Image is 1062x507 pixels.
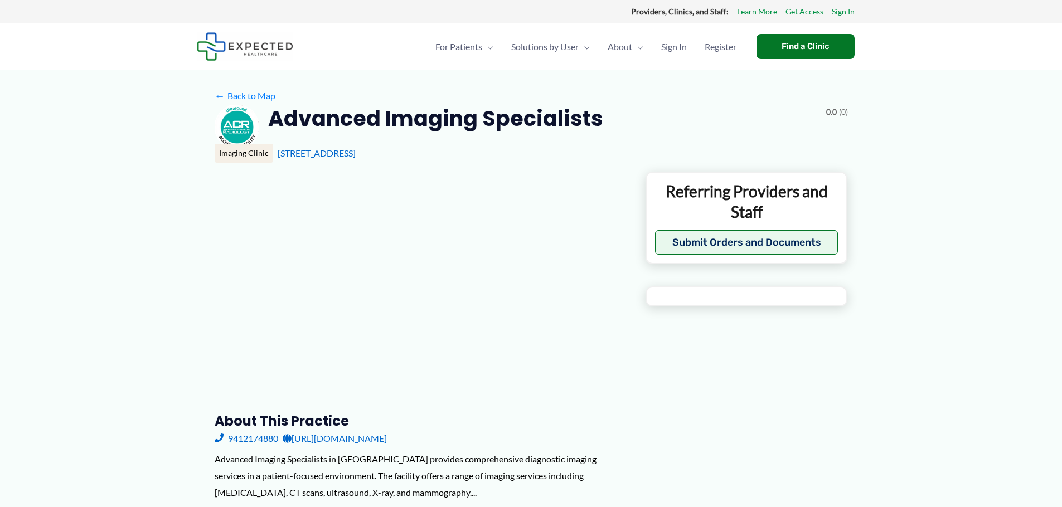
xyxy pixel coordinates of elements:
[283,430,387,447] a: [URL][DOMAIN_NAME]
[757,34,855,59] a: Find a Clinic
[632,27,643,66] span: Menu Toggle
[655,230,838,255] button: Submit Orders and Documents
[631,7,729,16] strong: Providers, Clinics, and Staff:
[482,27,493,66] span: Menu Toggle
[839,105,848,119] span: (0)
[599,27,652,66] a: AboutMenu Toggle
[655,181,838,222] p: Referring Providers and Staff
[426,27,745,66] nav: Primary Site Navigation
[579,27,590,66] span: Menu Toggle
[696,27,745,66] a: Register
[511,27,579,66] span: Solutions by User
[215,430,278,447] a: 9412174880
[705,27,736,66] span: Register
[268,105,603,132] h2: Advanced Imaging Specialists
[215,451,628,500] div: Advanced Imaging Specialists in [GEOGRAPHIC_DATA] provides comprehensive diagnostic imaging servi...
[832,4,855,19] a: Sign In
[435,27,482,66] span: For Patients
[215,90,225,101] span: ←
[215,412,628,430] h3: About this practice
[826,105,837,119] span: 0.0
[785,4,823,19] a: Get Access
[608,27,632,66] span: About
[652,27,696,66] a: Sign In
[278,148,356,158] a: [STREET_ADDRESS]
[215,87,275,104] a: ←Back to Map
[502,27,599,66] a: Solutions by UserMenu Toggle
[215,144,273,163] div: Imaging Clinic
[737,4,777,19] a: Learn More
[426,27,502,66] a: For PatientsMenu Toggle
[661,27,687,66] span: Sign In
[197,32,293,61] img: Expected Healthcare Logo - side, dark font, small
